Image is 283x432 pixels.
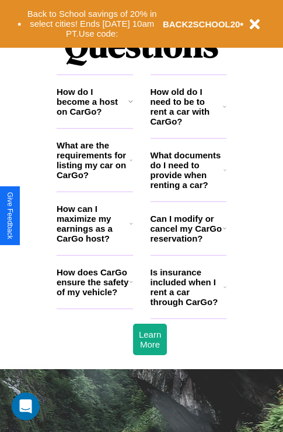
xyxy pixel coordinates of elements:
h3: How old do I need to be to rent a car with CarGo? [151,87,223,126]
div: Give Feedback [6,192,14,239]
h3: How do I become a host on CarGo? [57,87,128,116]
button: Back to School savings of 20% in select cities! Ends [DATE] 10am PT.Use code: [22,6,163,42]
h3: What are the requirements for listing my car on CarGo? [57,140,130,180]
h3: How does CarGo ensure the safety of my vehicle? [57,267,130,297]
button: Learn More [133,324,167,355]
h3: Can I modify or cancel my CarGo reservation? [151,214,223,243]
h3: What documents do I need to provide when renting a car? [151,150,224,190]
h3: How can I maximize my earnings as a CarGo host? [57,204,130,243]
b: BACK2SCHOOL20 [163,19,240,29]
h3: Is insurance included when I rent a car through CarGo? [151,267,223,307]
iframe: Intercom live chat [12,392,40,420]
